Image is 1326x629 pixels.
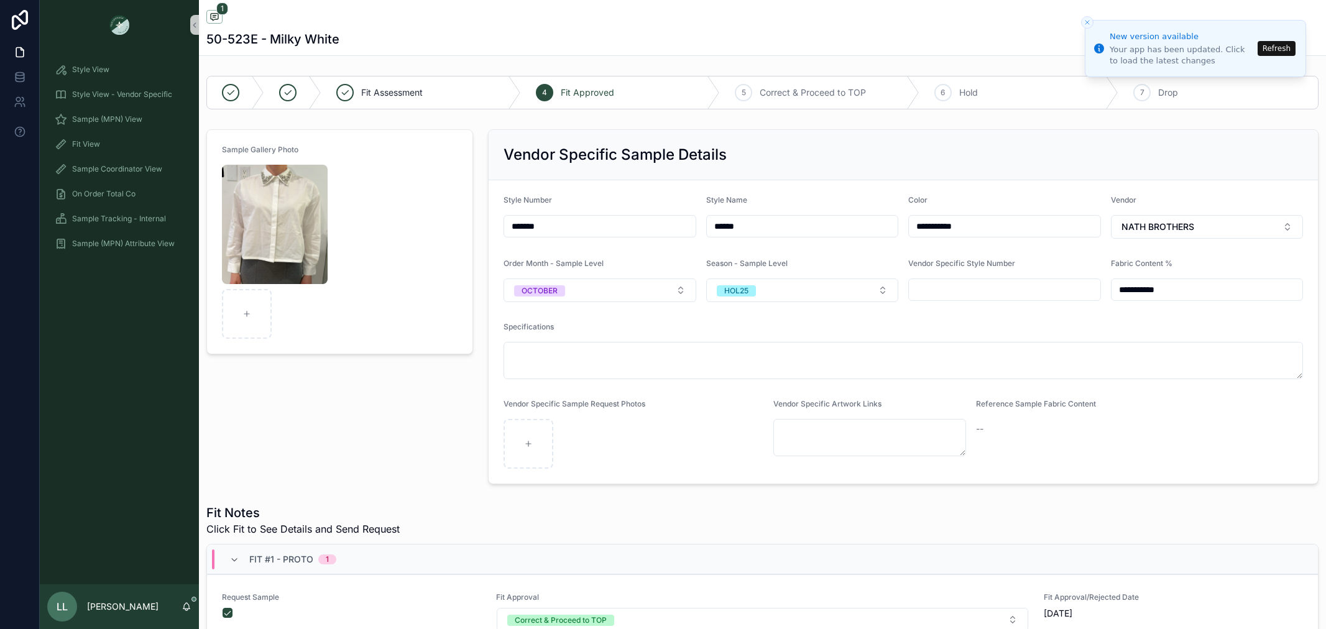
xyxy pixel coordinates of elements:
img: Screenshot-2025-08-07-141136.png [222,165,328,284]
span: Season - Sample Level [706,259,788,268]
span: Sample Coordinator View [72,164,162,174]
span: Fit View [72,139,100,149]
span: Reference Sample Fabric Content [976,399,1096,408]
span: Vendor Specific Sample Request Photos [504,399,645,408]
span: Style Number [504,195,552,204]
span: 5 [742,88,746,98]
button: Select Button [504,278,696,302]
span: Request Sample [222,592,481,602]
a: Style View - Vendor Specific [47,83,191,106]
span: LL [57,599,68,614]
span: Style Name [706,195,747,204]
span: On Order Total Co [72,189,136,199]
button: Refresh [1258,41,1296,56]
a: Sample Coordinator View [47,158,191,180]
a: Fit View [47,133,191,155]
h1: 50-523E - Milky White [206,30,339,48]
span: Vendor [1111,195,1136,204]
span: Sample (MPN) Attribute View [72,239,175,249]
span: Specifications [504,322,554,331]
span: 4 [542,88,547,98]
div: Correct & Proceed to TOP [515,615,607,626]
div: New version available [1110,30,1254,43]
span: Fit Approval [496,592,1029,602]
div: OCTOBER [522,285,558,296]
span: Click Fit to See Details and Send Request [206,521,400,536]
span: Sample Tracking - Internal [72,214,166,224]
span: Fit Assessment [361,86,423,99]
img: App logo [109,15,129,35]
span: Order Month - Sample Level [504,259,604,268]
span: NATH BROTHERS [1121,221,1194,233]
h1: Fit Notes [206,504,400,521]
span: 6 [941,88,945,98]
span: [DATE] [1044,607,1303,620]
span: Correct & Proceed to TOP [760,86,866,99]
span: Vendor Specific Artwork Links [773,399,882,408]
a: Style View [47,58,191,81]
span: Sample (MPN) View [72,114,142,124]
div: scrollable content [40,50,199,271]
span: Sample Gallery Photo [222,145,298,154]
div: HOL25 [724,285,748,296]
span: Fit #1 - Proto [249,553,313,566]
span: Hold [959,86,978,99]
button: 1 [206,10,223,25]
a: Sample (MPN) View [47,108,191,131]
button: Select Button [1111,215,1303,239]
div: Your app has been updated. Click to load the latest changes [1110,44,1254,67]
a: Sample Tracking - Internal [47,208,191,230]
span: 1 [216,2,228,15]
span: 7 [1140,88,1144,98]
button: Select Button [706,278,898,302]
p: [PERSON_NAME] [87,600,159,613]
span: Fabric Content % [1111,259,1172,268]
span: Drop [1158,86,1178,99]
span: -- [976,423,983,435]
a: On Order Total Co [47,183,191,205]
div: 1 [326,554,329,564]
span: Style View - Vendor Specific [72,90,172,99]
a: Sample (MPN) Attribute View [47,232,191,255]
span: Fit Approval/Rejected Date [1044,592,1303,602]
span: Vendor Specific Style Number [908,259,1015,268]
span: Color [908,195,928,204]
span: Fit Approved [561,86,614,99]
button: Close toast [1081,16,1093,29]
span: Style View [72,65,109,75]
h2: Vendor Specific Sample Details [504,145,727,165]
